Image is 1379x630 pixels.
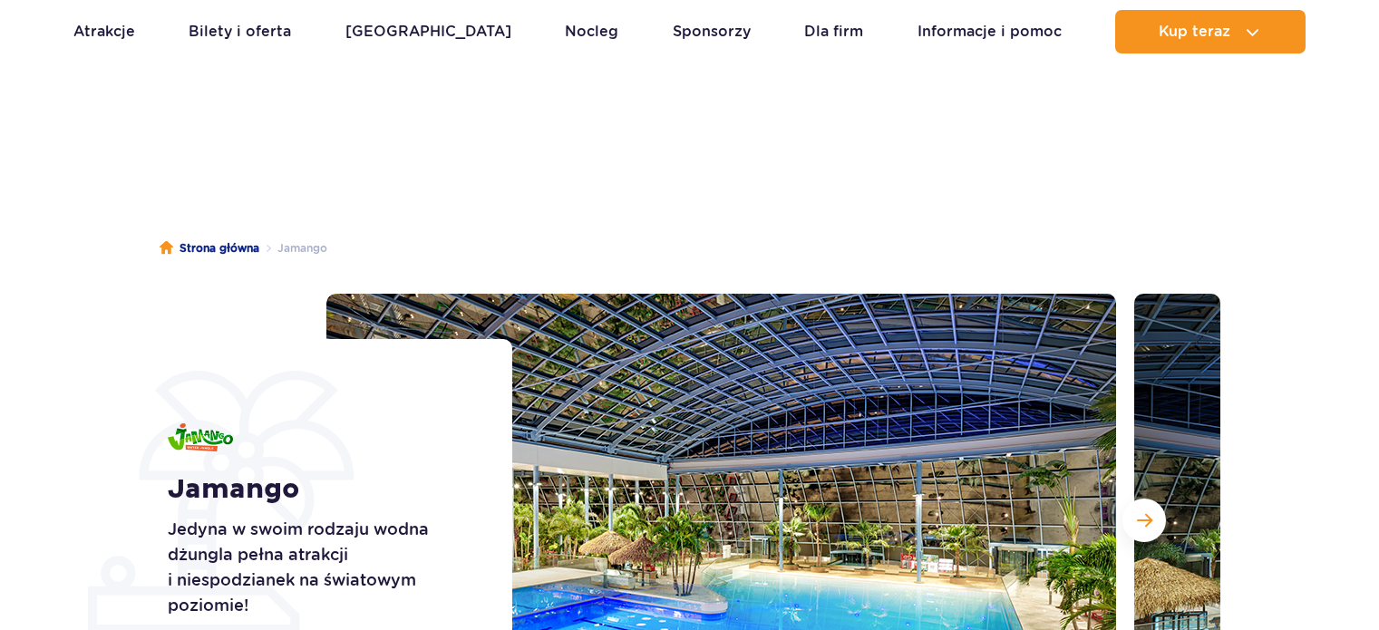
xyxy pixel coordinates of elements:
[918,10,1062,53] a: Informacje i pomoc
[1122,499,1166,542] button: Następny slajd
[189,10,291,53] a: Bilety i oferta
[1159,24,1230,40] span: Kup teraz
[565,10,618,53] a: Nocleg
[168,423,233,451] img: Jamango
[259,239,327,257] li: Jamango
[168,473,471,506] h1: Jamango
[345,10,511,53] a: [GEOGRAPHIC_DATA]
[673,10,751,53] a: Sponsorzy
[168,517,471,618] p: Jedyna w swoim rodzaju wodna dżungla pełna atrakcji i niespodzianek na światowym poziomie!
[1115,10,1306,53] button: Kup teraz
[73,10,135,53] a: Atrakcje
[804,10,863,53] a: Dla firm
[160,239,259,257] a: Strona główna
